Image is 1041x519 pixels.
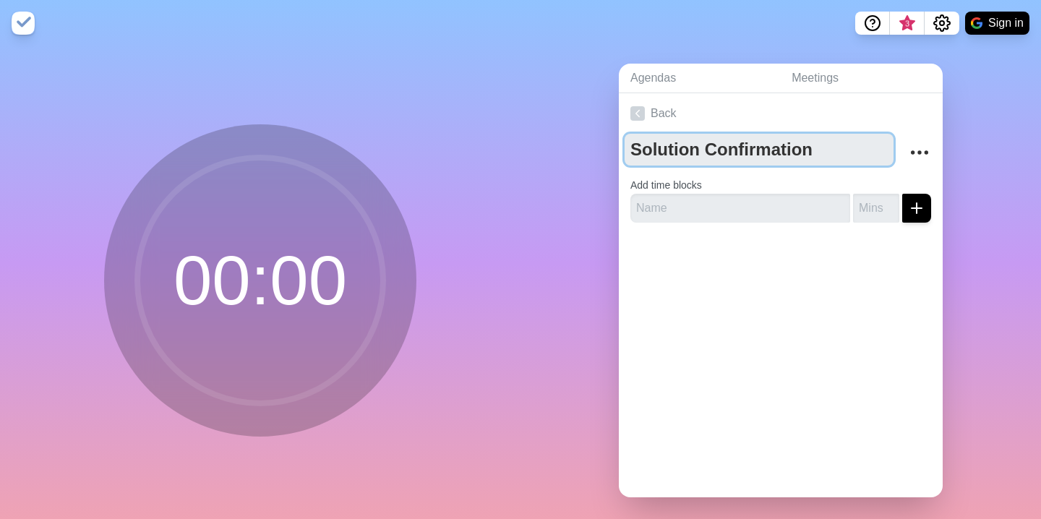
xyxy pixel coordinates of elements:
[890,12,925,35] button: What’s new
[925,12,959,35] button: Settings
[780,64,943,93] a: Meetings
[630,194,850,223] input: Name
[901,18,913,30] span: 3
[619,64,780,93] a: Agendas
[855,12,890,35] button: Help
[630,179,702,191] label: Add time blocks
[965,12,1029,35] button: Sign in
[619,93,943,134] a: Back
[853,194,899,223] input: Mins
[12,12,35,35] img: timeblocks logo
[971,17,982,29] img: google logo
[905,138,934,167] button: More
